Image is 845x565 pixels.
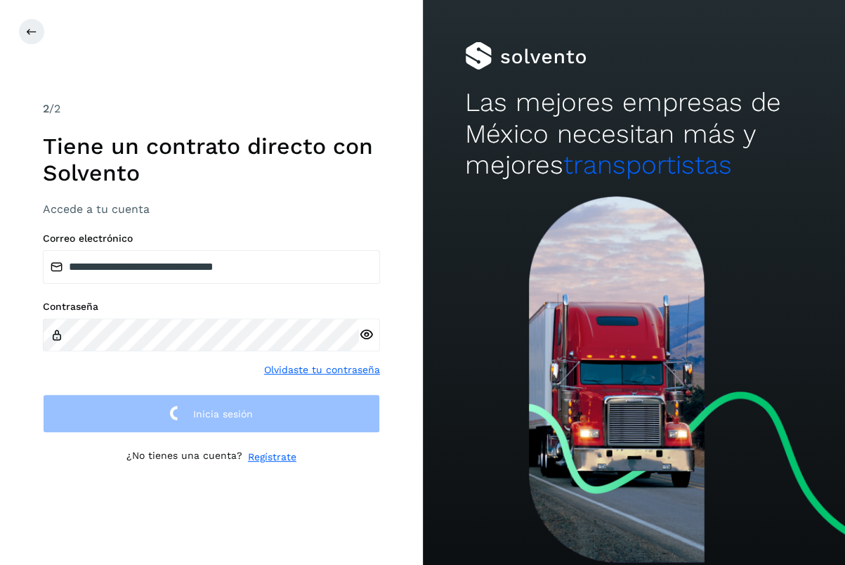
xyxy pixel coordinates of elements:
[43,301,380,313] label: Contraseña
[465,87,803,181] h2: Las mejores empresas de México necesitan más y mejores
[264,363,380,377] a: Olvidaste tu contraseña
[193,409,253,419] span: Inicia sesión
[43,100,380,117] div: /2
[43,102,49,115] span: 2
[43,202,380,216] h3: Accede a tu cuenta
[43,394,380,433] button: Inicia sesión
[126,450,242,465] p: ¿No tienes una cuenta?
[43,133,380,187] h1: Tiene un contrato directo con Solvento
[43,233,380,245] label: Correo electrónico
[248,450,296,465] a: Regístrate
[563,150,732,180] span: transportistas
